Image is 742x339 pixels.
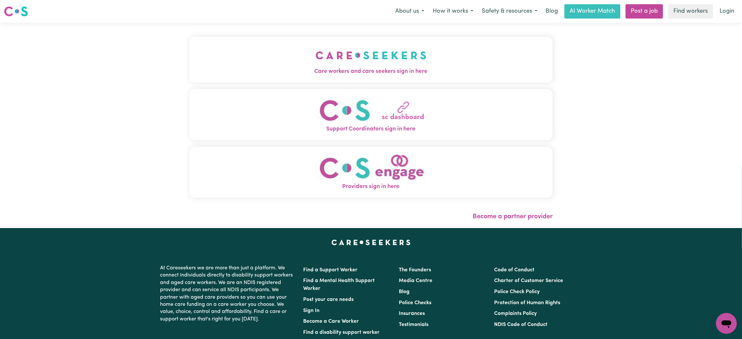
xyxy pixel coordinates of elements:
[399,278,432,283] a: Media Centre
[564,4,620,19] a: AI Worker Match
[399,322,428,327] a: Testimonials
[494,322,547,327] a: NDIS Code of Conduct
[304,308,320,313] a: Sign In
[494,311,537,316] a: Complaints Policy
[304,319,359,324] a: Become a Care Worker
[399,311,425,316] a: Insurances
[399,289,410,294] a: Blog
[494,300,560,305] a: Protection of Human Rights
[189,37,553,82] button: Care workers and care seekers sign in here
[189,125,553,133] span: Support Coordinators sign in here
[494,278,563,283] a: Charter of Customer Service
[189,147,553,198] button: Providers sign in here
[399,300,431,305] a: Police Checks
[4,4,28,19] a: Careseekers logo
[428,5,478,18] button: How it works
[189,67,553,76] span: Care workers and care seekers sign in here
[494,289,540,294] a: Police Check Policy
[542,4,562,19] a: Blog
[160,262,296,325] p: At Careseekers we are more than just a platform. We connect individuals directly to disability su...
[399,267,431,273] a: The Founders
[473,213,553,220] a: Become a partner provider
[716,4,738,19] a: Login
[304,297,354,302] a: Post your care needs
[626,4,663,19] a: Post a job
[304,330,380,335] a: Find a disability support worker
[668,4,713,19] a: Find workers
[304,267,358,273] a: Find a Support Worker
[716,313,737,334] iframe: Button to launch messaging window, conversation in progress
[391,5,428,18] button: About us
[4,6,28,17] img: Careseekers logo
[331,240,411,245] a: Careseekers home page
[494,267,534,273] a: Code of Conduct
[189,89,553,140] button: Support Coordinators sign in here
[478,5,542,18] button: Safety & resources
[304,278,375,291] a: Find a Mental Health Support Worker
[189,183,553,191] span: Providers sign in here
